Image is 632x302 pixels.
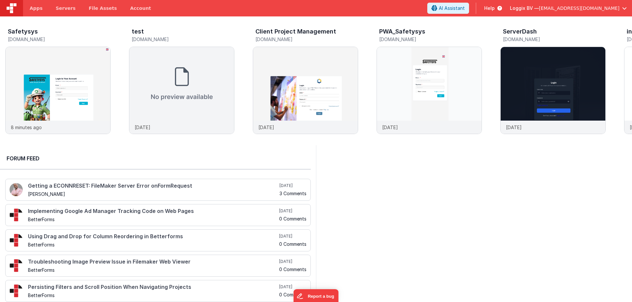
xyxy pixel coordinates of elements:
span: Loggix BV — [510,5,539,12]
h5: [DATE] [279,234,306,239]
h3: test [132,28,144,35]
h5: [DATE] [279,284,306,290]
h5: BetterForms [28,267,278,272]
h5: BetterForms [28,293,278,298]
h4: Troubleshooting Image Preview Issue in Filemaker Web Viewer [28,259,278,265]
h4: Persisting Filters and Scroll Position When Navigating Projects [28,284,278,290]
span: [EMAIL_ADDRESS][DOMAIN_NAME] [539,5,619,12]
h5: [DATE] [279,183,306,188]
img: 295_2.png [10,234,23,247]
h5: BetterForms [28,242,278,247]
span: Servers [56,5,75,12]
img: 295_2.png [10,259,23,272]
img: 411_2.png [10,183,23,196]
h5: [DOMAIN_NAME] [132,37,234,42]
h5: 0 Comments [279,216,306,221]
p: [DATE] [258,124,274,131]
h3: Client Project Management [255,28,336,35]
button: Loggix BV — [EMAIL_ADDRESS][DOMAIN_NAME] [510,5,627,12]
span: AI Assistant [439,5,465,12]
h5: BetterForms [28,217,278,222]
h5: [DATE] [279,259,306,264]
h2: Forum Feed [7,154,304,162]
a: Troubleshooting Image Preview Issue in Filemaker Web Viewer BetterForms [DATE] 0 Comments [5,255,311,277]
a: Implementing Google Ad Manager Tracking Code on Web Pages BetterForms [DATE] 0 Comments [5,204,311,226]
button: AI Assistant [427,3,469,14]
h5: 3 Comments [279,191,306,196]
h3: Safetysys [8,28,38,35]
h3: ServerDash [503,28,537,35]
h5: [DATE] [279,208,306,214]
span: File Assets [89,5,117,12]
h4: Implementing Google Ad Manager Tracking Code on Web Pages [28,208,278,214]
p: [DATE] [382,124,398,131]
h5: 0 Comments [279,292,306,297]
h4: Using Drag and Drop for Column Reordering in Betterforms [28,234,278,240]
h4: Getting a ECONNRESET: FileMaker Server Error onFormRequest [28,183,278,189]
span: Apps [30,5,42,12]
p: [DATE] [135,124,150,131]
img: 295_2.png [10,208,23,221]
h5: 0 Comments [279,267,306,272]
h5: [DOMAIN_NAME] [255,37,358,42]
p: [DATE] [506,124,522,131]
h3: PWA_Safetysys [379,28,425,35]
h5: [DOMAIN_NAME] [379,37,482,42]
img: 295_2.png [10,284,23,297]
h5: [DOMAIN_NAME] [8,37,111,42]
a: Using Drag and Drop for Column Reordering in Betterforms BetterForms [DATE] 0 Comments [5,229,311,251]
a: Getting a ECONNRESET: FileMaker Server Error onFormRequest [PERSON_NAME] [DATE] 3 Comments [5,179,311,201]
h5: [DOMAIN_NAME] [503,37,606,42]
h5: [PERSON_NAME] [28,192,278,197]
a: Persisting Filters and Scroll Position When Navigating Projects BetterForms [DATE] 0 Comments [5,280,311,302]
span: Help [484,5,495,12]
h5: 0 Comments [279,242,306,246]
